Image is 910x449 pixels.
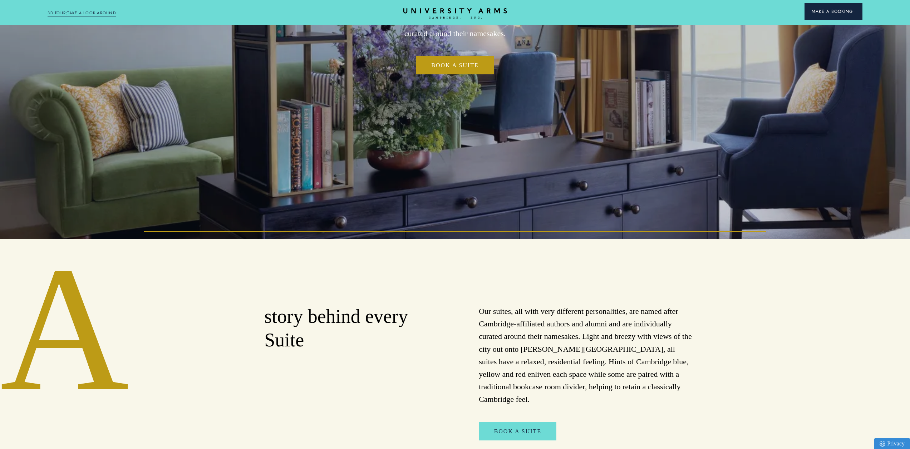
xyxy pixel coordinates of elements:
h2: story behind every Suite [264,305,431,352]
a: Book a Suite [416,56,493,75]
a: 3D TOUR:TAKE A LOOK AROUND [48,10,116,16]
a: Privacy [874,438,910,449]
a: Book a Suite [479,422,556,441]
span: Make a Booking [812,8,855,15]
p: Our suites, all with very different personalities, are named after Cambridge-affiliated authors a... [479,305,693,406]
img: Privacy [880,441,885,447]
button: Make a BookingArrow icon [805,3,862,20]
a: Home [403,8,507,19]
img: Arrow icon [853,10,855,13]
